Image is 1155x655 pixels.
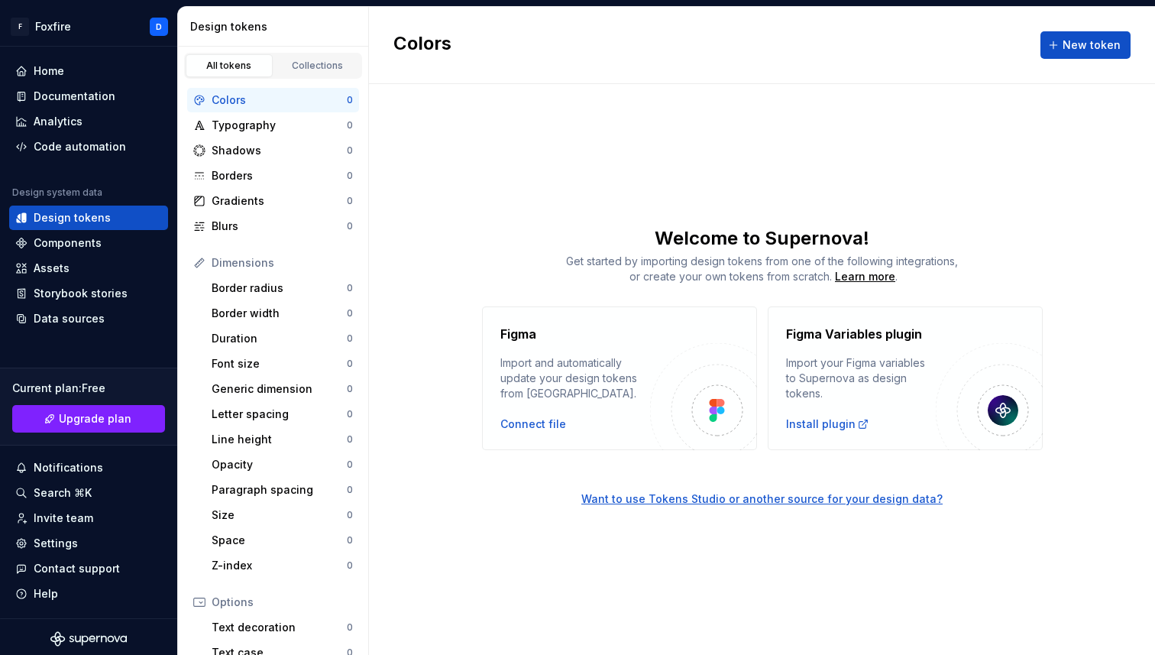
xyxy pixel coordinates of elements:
div: 0 [347,433,353,446]
button: Contact support [9,556,168,581]
div: Foxfire [35,19,71,34]
div: Import your Figma variables to Supernova as design tokens. [786,355,936,401]
div: 0 [347,559,353,572]
div: Options [212,595,353,610]
div: Opacity [212,457,347,472]
a: Analytics [9,109,168,134]
button: New token [1040,31,1131,59]
button: FFoxfireD [3,10,174,43]
button: Connect file [500,417,566,432]
div: 0 [347,408,353,420]
div: Size [212,507,347,523]
a: Letter spacing0 [205,402,359,426]
button: Want to use Tokens Studio or another source for your design data? [581,491,943,507]
a: Paragraph spacing0 [205,478,359,502]
button: Help [9,582,168,606]
div: 0 [347,534,353,546]
div: Settings [34,536,78,551]
a: Blurs0 [187,214,359,238]
div: Border width [212,306,347,321]
div: Typography [212,118,347,133]
div: Documentation [34,89,115,104]
a: Size0 [205,503,359,527]
div: 0 [347,144,353,157]
div: 0 [347,195,353,207]
div: Design system data [12,186,102,199]
a: Documentation [9,84,168,109]
div: 0 [347,484,353,496]
div: Design tokens [34,210,111,225]
div: Data sources [34,311,105,326]
a: Design tokens [9,206,168,230]
div: Line height [212,432,347,447]
div: Borders [212,168,347,183]
div: Border radius [212,280,347,296]
h4: Figma [500,325,536,343]
div: Current plan : Free [12,381,165,396]
a: Z-index0 [205,553,359,578]
div: Blurs [212,219,347,234]
div: 0 [347,94,353,106]
a: Generic dimension0 [205,377,359,401]
div: Code automation [34,139,126,154]
div: Space [212,533,347,548]
div: Contact support [34,561,120,576]
div: Dimensions [212,255,353,271]
div: D [156,21,162,33]
a: Home [9,59,168,83]
a: Text decoration0 [205,615,359,640]
div: Design tokens [190,19,362,34]
div: 0 [347,282,353,294]
div: Welcome to Supernova! [369,226,1155,251]
a: Typography0 [187,113,359,138]
a: Learn more [835,269,895,284]
div: 0 [347,509,353,521]
a: Line height0 [205,427,359,452]
div: Assets [34,261,70,276]
div: Collections [280,60,356,72]
a: Opacity0 [205,452,359,477]
a: Border radius0 [205,276,359,300]
a: Storybook stories [9,281,168,306]
h2: Colors [393,31,451,59]
a: Components [9,231,168,255]
div: Import and automatically update your design tokens from [GEOGRAPHIC_DATA]. [500,355,650,401]
div: Home [34,63,64,79]
div: Search ⌘K [34,485,92,501]
a: Gradients0 [187,189,359,213]
div: Letter spacing [212,407,347,422]
span: New token [1063,37,1121,53]
div: 0 [347,621,353,634]
span: Upgrade plan [59,411,131,426]
div: Paragraph spacing [212,482,347,498]
div: Shadows [212,143,347,158]
div: Notifications [34,460,103,475]
button: Search ⌘K [9,481,168,505]
div: Invite team [34,511,93,526]
a: Invite team [9,506,168,530]
svg: Supernova Logo [50,631,127,647]
div: Gradients [212,193,347,209]
div: F [11,18,29,36]
div: Storybook stories [34,286,128,301]
h4: Figma Variables plugin [786,325,922,343]
a: Font size0 [205,352,359,376]
button: Notifications [9,456,168,480]
div: Font size [212,356,347,371]
a: Install plugin [786,417,869,432]
a: Shadows0 [187,138,359,163]
div: Duration [212,331,347,346]
div: Analytics [34,114,82,129]
a: Borders0 [187,164,359,188]
div: 0 [347,358,353,370]
div: 0 [347,170,353,182]
a: Data sources [9,306,168,331]
a: Colors0 [187,88,359,112]
div: Generic dimension [212,381,347,397]
a: Settings [9,531,168,556]
div: 0 [347,119,353,131]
